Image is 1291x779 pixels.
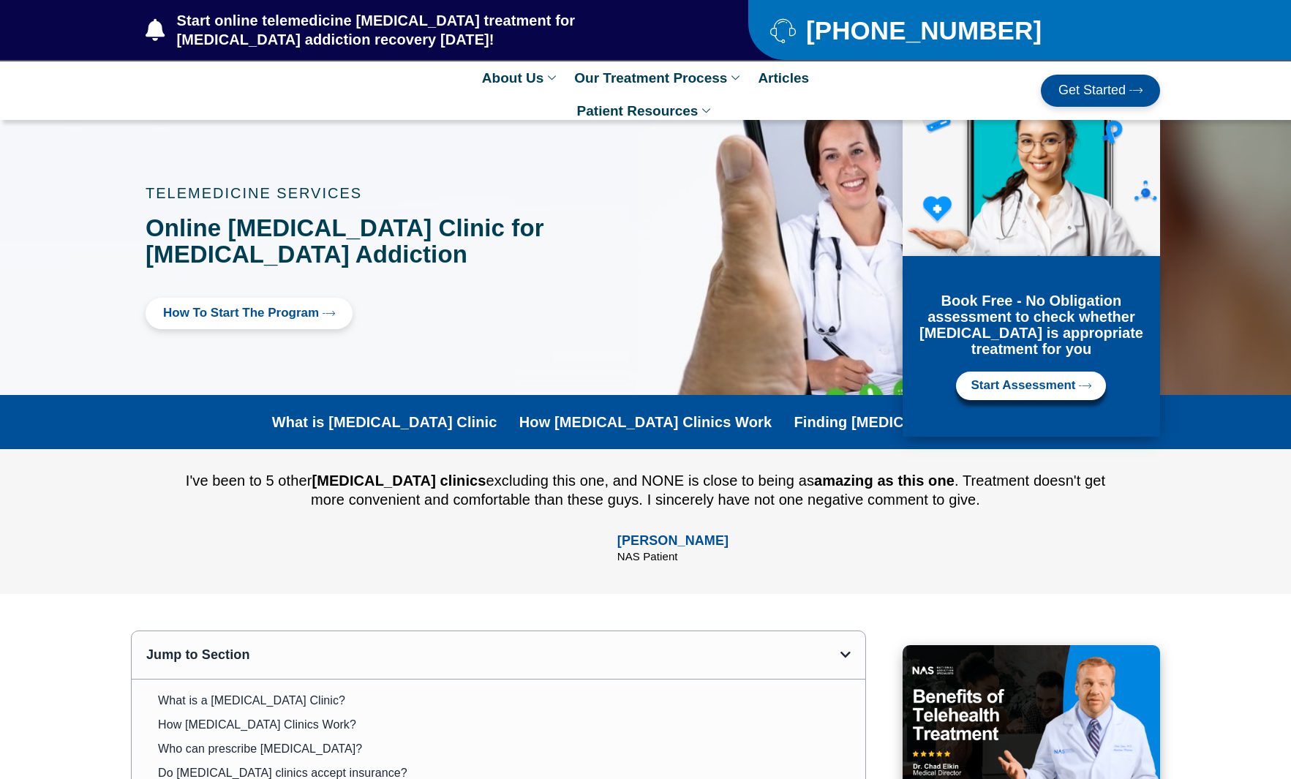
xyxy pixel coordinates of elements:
[750,61,816,94] a: Articles
[146,646,840,664] div: Jump to Section
[173,11,690,49] span: Start online telemedicine [MEDICAL_DATA] treatment for [MEDICAL_DATA] addiction recovery [DATE]!
[814,473,955,489] b: amazing as this one
[770,18,1123,43] a: [PHONE_NUMBER]
[312,473,486,489] b: [MEDICAL_DATA] clinics
[794,413,1088,431] a: Finding [MEDICAL_DATA] Clinic Near You
[146,215,601,268] h1: Online [MEDICAL_DATA] Clinic for [MEDICAL_DATA] Addiction
[158,691,345,710] a: What is a [MEDICAL_DATA] Clinic?
[272,413,497,431] a: What is [MEDICAL_DATA] Clinic
[146,186,601,200] p: TELEMEDICINE SERVICES
[1058,83,1126,98] span: Get Started
[146,298,353,329] a: How to Start the program
[158,715,356,734] a: How [MEDICAL_DATA] Clinics Work?
[917,293,1145,357] h3: Book Free - No Obligation assessment to check whether [MEDICAL_DATA] is appropriate treatment for...
[956,372,1106,400] a: Start Assessment
[1041,75,1160,107] a: Get Started
[802,21,1042,39] span: [PHONE_NUMBER]
[617,531,729,551] div: [PERSON_NAME]
[840,649,851,661] div: Open table of contents
[617,551,729,562] div: NAS Patient
[570,94,722,127] a: Patient Resources
[182,471,1109,509] div: I've been to 5 other excluding this one, and NONE is close to being as . Treatment doesn't get mo...
[519,413,772,431] a: How [MEDICAL_DATA] Clinics Work
[163,306,319,320] span: How to Start the program
[903,40,1160,282] img: Online Suboxone Treatment - Opioid Addiction Treatment using phone
[146,11,690,49] a: Start online telemedicine [MEDICAL_DATA] treatment for [MEDICAL_DATA] addiction recovery [DATE]!
[971,379,1075,393] span: Start Assessment
[158,740,362,758] a: Who can prescribe [MEDICAL_DATA]?
[475,61,567,94] a: About Us
[567,61,750,94] a: Our Treatment Process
